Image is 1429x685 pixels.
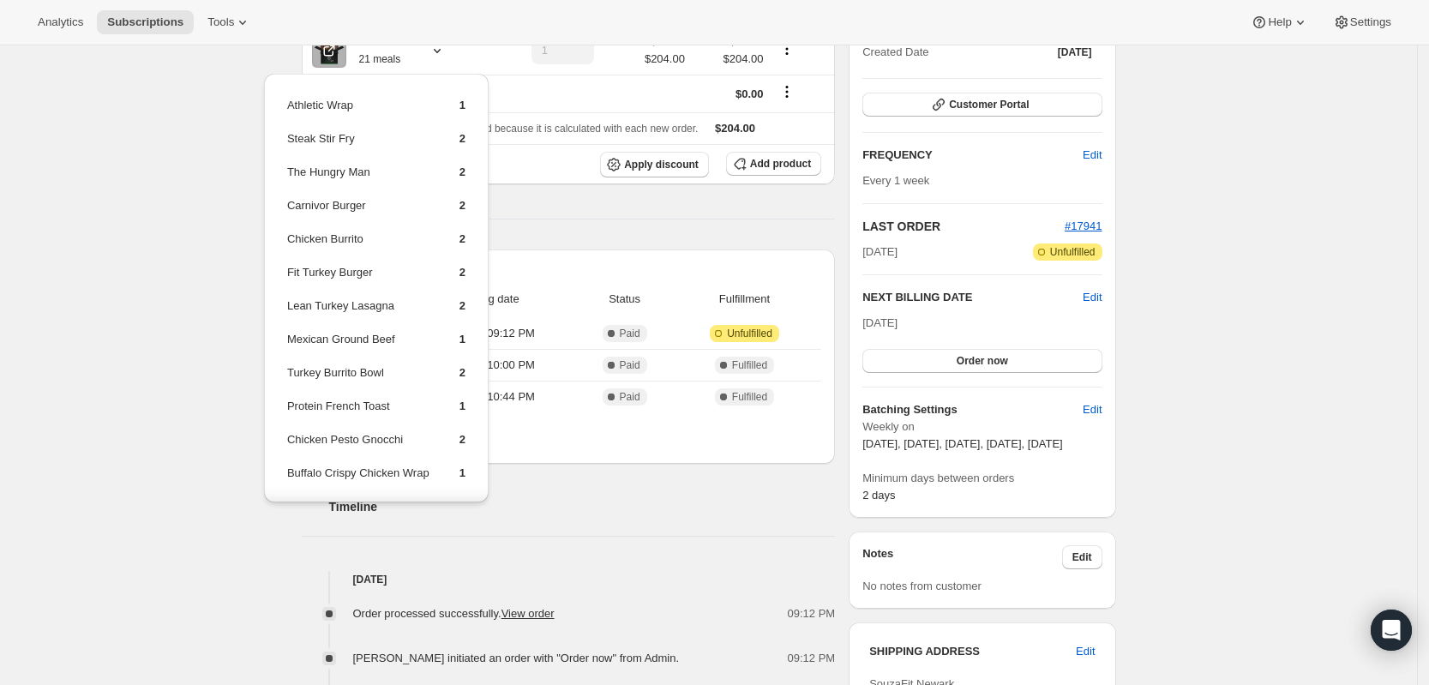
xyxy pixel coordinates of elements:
[726,152,821,176] button: Add product
[862,418,1102,436] span: Weekly on
[459,500,465,513] span: 1
[949,98,1029,111] span: Customer Portal
[286,497,430,529] td: Crisp Cilantro Lime Chicken
[862,489,895,502] span: 2 days
[459,99,465,111] span: 1
[788,605,836,622] span: 09:12 PM
[1323,10,1402,34] button: Settings
[315,426,822,450] nav: Pagination
[862,580,982,592] span: No notes from customer
[1268,15,1291,29] span: Help
[957,354,1008,368] span: Order now
[732,358,767,372] span: Fulfilled
[727,327,772,340] span: Unfulfilled
[1065,219,1102,232] span: #17941
[1062,545,1102,569] button: Edit
[207,15,234,29] span: Tools
[1065,218,1102,235] button: #17941
[620,327,640,340] span: Paid
[1072,396,1112,424] button: Edit
[645,51,685,68] span: $204.00
[862,470,1102,487] span: Minimum days between orders
[862,289,1083,306] h2: NEXT BILLING DATE
[359,53,401,65] small: 21 meals
[1072,550,1092,564] span: Edit
[286,263,430,295] td: Fit Turkey Burger
[620,390,640,404] span: Paid
[581,291,667,308] span: Status
[862,401,1083,418] h6: Batching Settings
[678,291,811,308] span: Fulfillment
[1083,289,1102,306] button: Edit
[869,643,1076,660] h3: SHIPPING ADDRESS
[773,39,801,58] button: Product actions
[459,199,465,212] span: 2
[286,397,430,429] td: Protein French Toast
[1050,245,1096,259] span: Unfulfilled
[286,96,430,128] td: Athletic Wrap
[1083,147,1102,164] span: Edit
[459,433,465,446] span: 2
[695,51,764,68] span: $204.00
[27,10,93,34] button: Analytics
[732,390,767,404] span: Fulfilled
[329,498,836,515] h2: Timeline
[312,123,699,135] span: Sales tax (if applicable) is not displayed because it is calculated with each new order.
[862,93,1102,117] button: Customer Portal
[773,82,801,101] button: Shipping actions
[862,243,898,261] span: [DATE]
[459,333,465,346] span: 1
[501,607,555,620] a: View order
[107,15,183,29] span: Subscriptions
[624,158,699,171] span: Apply discount
[862,218,1065,235] h2: LAST ORDER
[862,147,1083,164] h2: FREQUENCY
[459,165,465,178] span: 2
[286,129,430,161] td: Steak Stir Fry
[97,10,194,34] button: Subscriptions
[286,464,430,496] td: Buffalo Crispy Chicken Wrap
[353,607,555,620] span: Order processed successfully.
[715,122,755,135] span: $204.00
[862,44,928,61] span: Created Date
[1072,141,1112,169] button: Edit
[862,349,1102,373] button: Order now
[302,571,836,588] h4: [DATE]
[862,174,929,187] span: Every 1 week
[1076,643,1095,660] span: Edit
[862,316,898,329] span: [DATE]
[459,232,465,245] span: 2
[315,263,822,280] h2: Payment attempts
[459,132,465,145] span: 2
[620,358,640,372] span: Paid
[1058,45,1092,59] span: [DATE]
[600,152,709,177] button: Apply discount
[459,299,465,312] span: 2
[286,196,430,228] td: Carnivor Burger
[1371,610,1412,651] div: Open Intercom Messenger
[353,652,680,664] span: [PERSON_NAME] initiated an order with "Order now" from Admin.
[346,33,416,68] div: Build a Box
[38,15,83,29] span: Analytics
[459,400,465,412] span: 1
[1240,10,1318,34] button: Help
[1083,401,1102,418] span: Edit
[459,266,465,279] span: 2
[788,650,836,667] span: 09:12 PM
[286,430,430,462] td: Chicken Pesto Gnocchi
[1048,40,1102,64] button: [DATE]
[286,297,430,328] td: Lean Turkey Lasagna
[286,230,430,261] td: Chicken Burrito
[1066,638,1105,665] button: Edit
[459,466,465,479] span: 1
[736,87,764,100] span: $0.00
[750,157,811,171] span: Add product
[197,10,261,34] button: Tools
[286,330,430,362] td: Mexican Ground Beef
[286,163,430,195] td: The Hungry Man
[286,364,430,395] td: Turkey Burrito Bowl
[1350,15,1391,29] span: Settings
[862,437,1063,450] span: [DATE], [DATE], [DATE], [DATE], [DATE]
[862,545,1062,569] h3: Notes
